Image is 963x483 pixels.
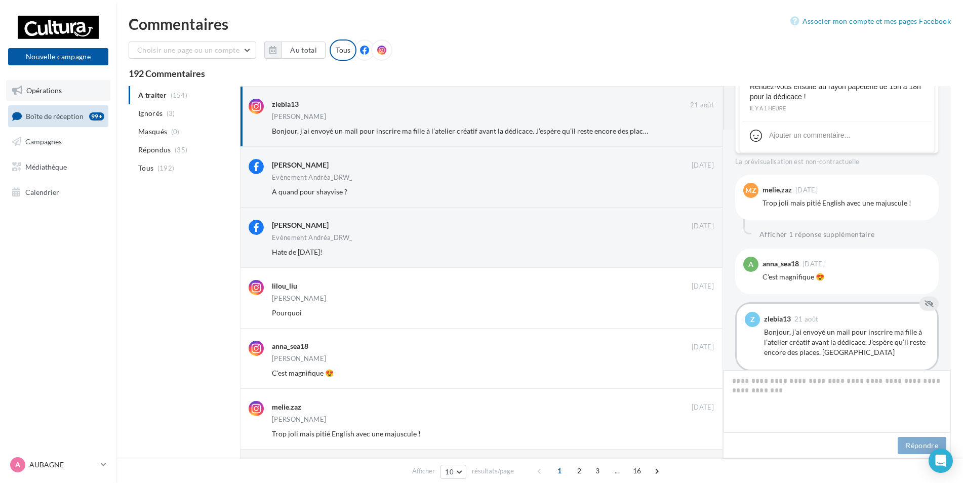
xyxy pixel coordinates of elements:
[929,449,953,473] div: Open Intercom Messenger
[412,466,435,476] span: Afficher
[445,468,454,476] span: 10
[138,145,171,155] span: Répondus
[571,463,587,479] span: 2
[790,15,951,27] a: Associer mon compte et mes pages Facebook
[794,316,818,323] span: 21 août
[802,261,825,267] span: [DATE]
[763,260,799,267] div: anna_sea18
[272,187,347,196] span: A quand pour shayvise ?
[272,308,302,317] span: Pourquoi
[764,315,791,323] div: zlebia13
[6,105,110,127] a: Boîte de réception99+
[264,42,326,59] button: Au total
[129,69,951,78] div: 192 Commentaires
[589,463,606,479] span: 3
[272,174,352,181] div: Evènement Andréa_DRW_
[89,112,104,120] div: 99+
[6,80,110,101] a: Opérations
[175,146,187,154] span: (35)
[6,131,110,152] a: Campagnes
[440,465,466,479] button: 10
[272,234,352,241] div: Evènement Andréa_DRW_
[25,137,62,146] span: Campagnes
[692,343,714,352] span: [DATE]
[272,248,323,256] span: Hate de [DATE]!
[272,160,329,170] div: [PERSON_NAME]
[8,48,108,65] button: Nouvelle campagne
[272,369,334,377] span: C'est magnifique 😍
[137,46,239,54] span: Choisir une page ou un compte
[692,222,714,231] span: [DATE]
[272,295,326,302] div: [PERSON_NAME]
[551,463,568,479] span: 1
[129,42,256,59] button: Choisir une page ou un compte
[171,128,180,136] span: (0)
[25,187,59,196] span: Calendrier
[26,86,62,95] span: Opérations
[6,182,110,203] a: Calendrier
[735,153,939,167] div: La prévisualisation est non-contractuelle
[15,460,20,470] span: A
[764,327,929,357] div: Bonjour, j’ai envoyé un mail pour inscrire ma fille à l’atelier créatif avant la dédicace. J’espè...
[272,429,421,438] span: Trop joli mais pitié English avec une majuscule !
[138,163,153,173] span: Tous
[282,42,326,59] button: Au total
[763,198,931,208] div: Trop joli mais pitié English avec une majuscule !
[272,99,299,109] div: zlebia13
[769,130,850,140] div: Ajouter un commentaire...
[138,108,163,118] span: Ignorés
[26,111,84,120] span: Boîte de réception
[272,281,297,291] div: lilou_liu
[692,282,714,291] span: [DATE]
[25,163,67,171] span: Médiathèque
[157,164,175,172] span: (192)
[129,16,951,31] div: Commentaires
[795,187,818,193] span: [DATE]
[692,403,714,412] span: [DATE]
[692,161,714,170] span: [DATE]
[750,314,755,325] span: z
[8,455,108,474] a: A AUBAGNE
[167,109,175,117] span: (3)
[272,355,326,362] div: [PERSON_NAME]
[748,259,753,269] span: a
[472,466,514,476] span: résultats/page
[763,272,931,282] div: C'est magnifique 😍
[750,104,924,113] div: il y a 1 heure
[629,463,646,479] span: 16
[750,130,762,142] svg: Emoji
[29,460,97,470] p: AUBAGNE
[272,402,301,412] div: melie.zaz
[609,463,625,479] span: ...
[330,39,356,61] div: Tous
[898,437,946,454] button: Répondre
[272,341,308,351] div: anna_sea18
[6,156,110,178] a: Médiathèque
[272,127,725,135] span: Bonjour, j’ai envoyé un mail pour inscrire ma fille à l’atelier créatif avant la dédicace. J’espè...
[690,101,714,110] span: 21 août
[272,220,329,230] div: [PERSON_NAME]
[272,113,326,120] div: [PERSON_NAME]
[138,127,167,137] span: Masqués
[763,186,792,193] div: melie.zaz
[755,228,879,240] button: Afficher 1 réponse supplémentaire
[272,416,326,423] div: [PERSON_NAME]
[745,185,756,195] span: mz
